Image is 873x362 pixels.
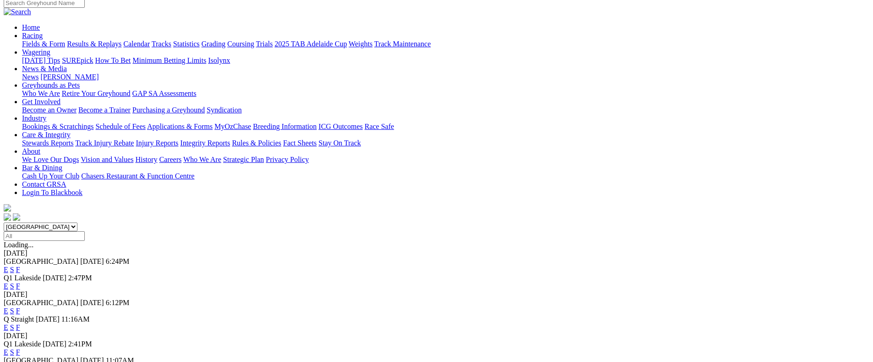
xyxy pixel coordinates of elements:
[4,290,869,299] div: [DATE]
[81,172,194,180] a: Chasers Restaurant & Function Centre
[22,89,60,97] a: Who We Are
[106,257,130,265] span: 6:24PM
[183,156,221,163] a: Who We Are
[22,89,869,98] div: Greyhounds as Pets
[4,8,31,16] img: Search
[22,81,80,89] a: Greyhounds as Pets
[364,123,394,130] a: Race Safe
[43,274,66,282] span: [DATE]
[13,213,20,221] img: twitter.svg
[4,315,34,323] span: Q Straight
[22,123,869,131] div: Industry
[152,40,171,48] a: Tracks
[4,332,869,340] div: [DATE]
[22,106,869,114] div: Get Involved
[22,156,79,163] a: We Love Our Dogs
[22,131,71,139] a: Care & Integrity
[95,123,145,130] a: Schedule of Fees
[232,139,281,147] a: Rules & Policies
[207,106,242,114] a: Syndication
[4,323,8,331] a: E
[67,40,121,48] a: Results & Replays
[4,204,11,212] img: logo-grsa-white.png
[147,123,213,130] a: Applications & Forms
[62,56,93,64] a: SUREpick
[16,323,20,331] a: F
[208,56,230,64] a: Isolynx
[22,189,82,196] a: Login To Blackbook
[4,266,8,273] a: E
[283,139,317,147] a: Fact Sheets
[22,139,869,147] div: Care & Integrity
[16,266,20,273] a: F
[22,114,46,122] a: Industry
[132,89,197,97] a: GAP SA Assessments
[22,98,60,106] a: Get Involved
[40,73,99,81] a: [PERSON_NAME]
[22,73,38,81] a: News
[22,156,869,164] div: About
[202,40,225,48] a: Grading
[4,241,33,249] span: Loading...
[159,156,181,163] a: Careers
[374,40,431,48] a: Track Maintenance
[318,139,361,147] a: Stay On Track
[61,315,90,323] span: 11:16AM
[22,56,60,64] a: [DATE] Tips
[4,282,8,290] a: E
[4,307,8,315] a: E
[22,40,869,48] div: Racing
[4,257,78,265] span: [GEOGRAPHIC_DATA]
[132,56,206,64] a: Minimum Betting Limits
[22,73,869,81] div: News & Media
[16,307,20,315] a: F
[349,40,373,48] a: Weights
[22,139,73,147] a: Stewards Reports
[80,299,104,306] span: [DATE]
[22,65,67,72] a: News & Media
[123,40,150,48] a: Calendar
[10,307,14,315] a: S
[22,164,62,172] a: Bar & Dining
[10,323,14,331] a: S
[4,299,78,306] span: [GEOGRAPHIC_DATA]
[253,123,317,130] a: Breeding Information
[135,156,157,163] a: History
[266,156,309,163] a: Privacy Policy
[227,40,254,48] a: Coursing
[36,315,60,323] span: [DATE]
[275,40,347,48] a: 2025 TAB Adelaide Cup
[75,139,134,147] a: Track Injury Rebate
[173,40,200,48] a: Statistics
[4,340,41,348] span: Q1 Lakeside
[22,56,869,65] div: Wagering
[223,156,264,163] a: Strategic Plan
[43,340,66,348] span: [DATE]
[16,282,20,290] a: F
[62,89,131,97] a: Retire Your Greyhound
[4,249,869,257] div: [DATE]
[214,123,251,130] a: MyOzChase
[16,348,20,356] a: F
[256,40,273,48] a: Trials
[10,266,14,273] a: S
[180,139,230,147] a: Integrity Reports
[22,180,66,188] a: Contact GRSA
[136,139,178,147] a: Injury Reports
[22,172,79,180] a: Cash Up Your Club
[68,274,92,282] span: 2:47PM
[22,48,50,56] a: Wagering
[22,23,40,31] a: Home
[78,106,131,114] a: Become a Trainer
[4,213,11,221] img: facebook.svg
[22,32,43,39] a: Racing
[22,147,40,155] a: About
[4,348,8,356] a: E
[10,282,14,290] a: S
[10,348,14,356] a: S
[4,274,41,282] span: Q1 Lakeside
[132,106,205,114] a: Purchasing a Greyhound
[81,156,133,163] a: Vision and Values
[4,231,85,241] input: Select date
[68,340,92,348] span: 2:41PM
